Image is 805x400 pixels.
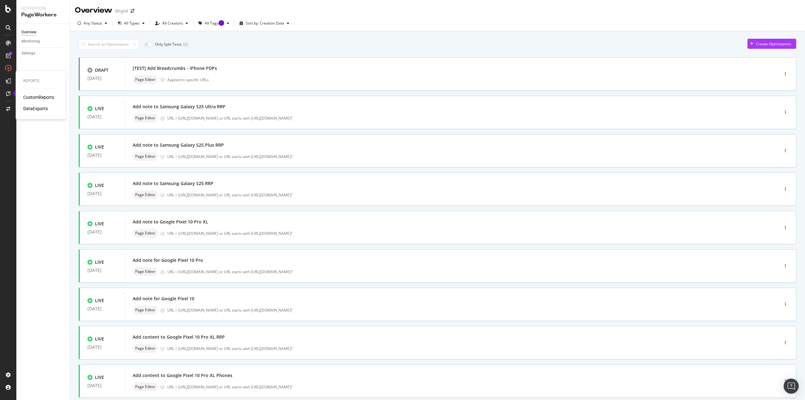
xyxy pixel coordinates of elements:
div: LIVE [95,144,104,150]
div: URL = [URL][DOMAIN_NAME] or URL starts with [URL][DOMAIN_NAME]? [167,231,752,236]
div: Overview [21,29,36,36]
div: LIVE [95,336,104,342]
div: LIVE [95,221,104,227]
div: Any Status [84,21,102,25]
div: URL = [URL][DOMAIN_NAME] or URL starts with [URL][DOMAIN_NAME]? [167,115,752,121]
span: Page Editor [135,385,155,389]
span: Page Editor [135,346,155,350]
div: Create Optimization [756,41,791,47]
span: Page Editor [135,155,155,158]
div: All Creators [162,21,183,25]
a: Monitoring [21,38,65,45]
div: Singtel [115,8,128,14]
span: Page Editor [135,193,155,197]
div: [DATE] [87,345,117,350]
span: Page Editor [135,270,155,273]
div: URL = [URL][DOMAIN_NAME] or URL starts with [URL][DOMAIN_NAME]? [167,346,752,351]
div: LIVE [95,105,104,112]
div: Settings [21,50,35,57]
div: Tooltip anchor [13,91,19,96]
div: neutral label [133,267,158,276]
div: All Tags [205,21,224,25]
div: [TEST] Add Breadcrumbs - iPhone PDPs [133,65,217,71]
div: LIVE [95,297,104,304]
a: Settings [21,50,65,57]
div: neutral label [133,75,158,84]
div: LIVE [95,259,104,265]
div: neutral label [133,114,158,122]
div: neutral label [133,152,158,161]
div: LIVE [95,374,104,380]
span: Page Editor [135,78,155,82]
div: Add content to Google Pixel 10 Pro XL Phones [133,372,232,379]
input: Search an Optimization [79,39,139,50]
button: Sort by: Creation Date [237,18,292,28]
a: CustomReports [23,94,54,100]
div: Activation [21,5,64,11]
span: Page Editor [135,308,155,312]
a: DataExports [23,105,48,112]
div: [DATE] [87,153,117,158]
div: neutral label [133,344,158,353]
div: neutral label [133,306,158,314]
div: Open Intercom Messenger [784,379,799,394]
div: All Types [124,21,140,25]
div: [DATE] [87,191,117,196]
div: Reports [23,78,58,84]
div: Tooltip anchor [219,20,224,26]
div: LIVE [95,182,104,189]
div: Add note for Google Pixel 10 [133,296,194,302]
button: All TagsTooltip anchor [196,18,232,28]
div: arrow-right-arrow-left [130,9,134,13]
div: Add note to Samsung Galaxy S25 Ultra RRP [133,104,225,110]
div: Add note to Samsung Galaxy S25 Plus RRP [133,142,224,148]
div: [DATE] [87,76,117,81]
button: Any Status [75,18,110,28]
div: PageWorkers [21,11,64,19]
div: Overview [75,5,112,16]
div: Applied to specific URLs [167,77,209,82]
div: Monitoring [21,38,40,45]
a: Overview [21,29,65,36]
div: URL = [URL][DOMAIN_NAME] or URL starts with [URL][DOMAIN_NAME]? [167,154,752,159]
div: [DATE] [87,114,117,119]
div: Sort by: Creation Date [246,21,284,25]
button: All Types [115,18,147,28]
div: [DATE] [87,383,117,388]
div: [DATE] [87,268,117,273]
div: URL = [URL][DOMAIN_NAME] or URL starts with [URL][DOMAIN_NAME]? [167,307,752,313]
div: neutral label [133,229,158,238]
button: All Creators [153,18,191,28]
span: Page Editor [135,231,155,235]
button: Create Optimization [747,39,796,49]
span: Page Editor [135,116,155,120]
div: Add content to Google Pixel 10 Pro XL RRP [133,334,225,340]
div: DRAFT [95,67,108,73]
div: Add note for Google Pixel 10 Pro [133,257,203,263]
div: neutral label [133,382,158,391]
div: URL = [URL][DOMAIN_NAME] or URL starts with [URL][DOMAIN_NAME]? [167,269,752,274]
div: Add note to Google Pixel 10 Pro XL [133,219,208,225]
div: Add note to Samsung Galaxy S25 RRP [133,180,214,187]
div: ( 0 ) [183,41,188,48]
div: neutral label [133,190,158,199]
div: URL = [URL][DOMAIN_NAME] or URL starts with [URL][DOMAIN_NAME]? [167,192,752,198]
div: Only Split Tests [155,42,182,47]
div: [DATE] [87,306,117,311]
div: URL = [URL][DOMAIN_NAME] or URL starts with [URL][DOMAIN_NAME]? [167,384,752,390]
div: [DATE] [87,229,117,234]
